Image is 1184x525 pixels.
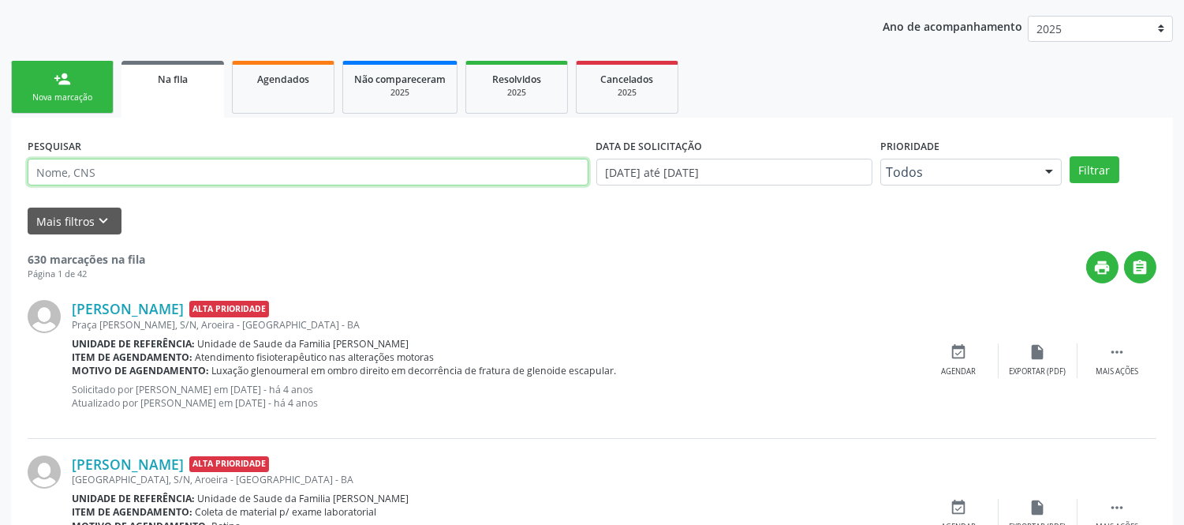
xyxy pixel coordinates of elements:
a: [PERSON_NAME] [72,300,184,317]
p: Solicitado por [PERSON_NAME] em [DATE] - há 4 anos Atualizado por [PERSON_NAME] em [DATE] - há 4 ... [72,383,920,410]
i:  [1108,343,1126,361]
div: Página 1 de 42 [28,268,145,281]
span: Coleta de material p/ exame laboratorial [196,505,377,519]
b: Unidade de referência: [72,492,195,505]
img: img [28,300,61,333]
span: Alta Prioridade [189,301,269,317]
input: Nome, CNS [28,159,588,186]
i: keyboard_arrow_down [95,212,113,230]
b: Unidade de referência: [72,337,195,351]
span: Alta Prioridade [189,456,269,473]
span: Atendimento fisioterapêutico nas alterações motoras [196,351,435,364]
span: Resolvidos [492,73,541,86]
i: event_available [951,343,968,361]
div: 2025 [477,87,556,99]
span: Na fila [158,73,188,86]
i:  [1108,499,1126,516]
button: print [1086,251,1119,283]
div: 2025 [354,87,446,99]
label: DATA DE SOLICITAÇÃO [596,134,703,159]
div: [GEOGRAPHIC_DATA], S/N, Aroeira - [GEOGRAPHIC_DATA] - BA [72,473,920,486]
label: PESQUISAR [28,134,81,159]
b: Motivo de agendamento: [72,364,209,377]
strong: 630 marcações na fila [28,252,145,267]
a: [PERSON_NAME] [72,456,184,473]
i: event_available [951,499,968,516]
button: Filtrar [1070,156,1119,183]
input: Selecione um intervalo [596,159,872,186]
div: Praça [PERSON_NAME], S/N, Aroeira - [GEOGRAPHIC_DATA] - BA [72,318,920,332]
label: Prioridade [880,134,939,159]
i: print [1094,259,1111,276]
div: Exportar (PDF) [1010,366,1066,377]
span: Cancelados [601,73,654,86]
div: person_add [54,70,71,88]
b: Item de agendamento: [72,351,192,364]
div: Agendar [942,366,977,377]
b: Item de agendamento: [72,505,192,519]
i: insert_drive_file [1029,343,1047,361]
div: 2025 [588,87,667,99]
span: Unidade de Saude da Familia [PERSON_NAME] [198,492,409,505]
div: Mais ações [1096,366,1138,377]
button:  [1124,251,1156,283]
i:  [1132,259,1149,276]
button: Mais filtroskeyboard_arrow_down [28,208,121,235]
span: Unidade de Saude da Familia [PERSON_NAME] [198,337,409,351]
span: Luxação glenoumeral em ombro direito em decorrência de fratura de glenoide escapular. [212,364,617,377]
p: Ano de acompanhamento [883,16,1022,36]
span: Agendados [257,73,309,86]
i: insert_drive_file [1029,499,1047,516]
span: Todos [886,164,1029,180]
span: Não compareceram [354,73,446,86]
div: Nova marcação [23,92,102,103]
